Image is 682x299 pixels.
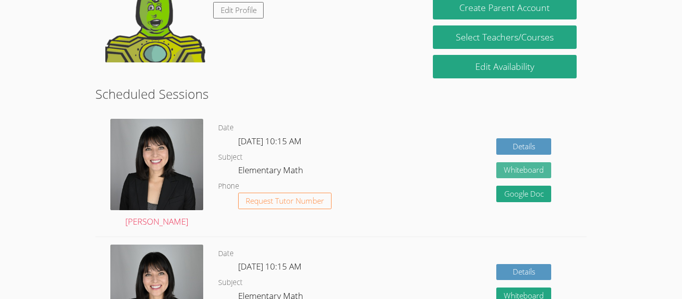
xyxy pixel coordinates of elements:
[238,261,302,272] span: [DATE] 10:15 AM
[433,25,577,49] a: Select Teachers/Courses
[238,135,302,147] span: [DATE] 10:15 AM
[246,197,324,205] span: Request Tutor Number
[213,2,264,18] a: Edit Profile
[496,186,551,202] a: Google Doc
[218,122,234,134] dt: Date
[110,119,203,229] a: [PERSON_NAME]
[433,55,577,78] a: Edit Availability
[218,180,239,193] dt: Phone
[496,138,551,155] a: Details
[238,193,332,209] button: Request Tutor Number
[110,119,203,210] img: DSC_1773.jpeg
[218,277,243,289] dt: Subject
[496,264,551,281] a: Details
[218,151,243,164] dt: Subject
[238,163,305,180] dd: Elementary Math
[496,162,551,179] button: Whiteboard
[95,84,587,103] h2: Scheduled Sessions
[218,248,234,260] dt: Date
